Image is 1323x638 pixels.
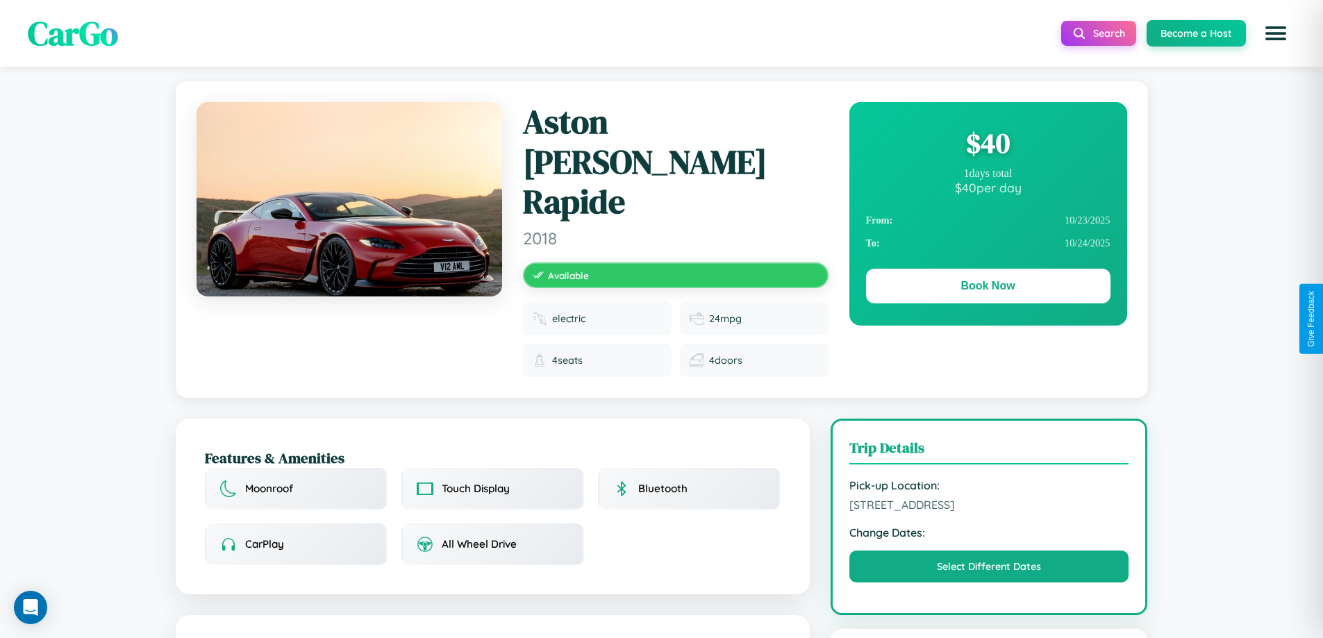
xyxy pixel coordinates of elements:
[849,551,1129,582] button: Select Different Dates
[442,537,517,551] span: All Wheel Drive
[523,228,829,249] span: 2018
[866,232,1110,255] div: 10 / 24 / 2025
[548,269,589,281] span: Available
[866,124,1110,162] div: $ 40
[533,312,547,326] img: Fuel type
[197,102,502,296] img: Aston Martin Rapide 2018
[205,448,781,468] h2: Features & Amenities
[533,353,547,367] img: Seats
[866,269,1110,303] button: Book Now
[245,537,284,551] span: CarPlay
[866,215,893,226] strong: From:
[690,312,704,326] img: Fuel efficiency
[1093,27,1125,40] span: Search
[866,167,1110,180] div: 1 days total
[849,437,1129,464] h3: Trip Details
[866,237,880,249] strong: To:
[638,482,688,495] span: Bluetooth
[28,10,118,56] span: CarGo
[552,312,585,325] span: electric
[866,180,1110,195] div: $ 40 per day
[690,353,704,367] img: Doors
[523,102,829,222] h1: Aston [PERSON_NAME] Rapide
[1256,14,1295,53] button: Open menu
[14,591,47,624] div: Open Intercom Messenger
[1147,20,1246,47] button: Become a Host
[1061,21,1136,46] button: Search
[245,482,293,495] span: Moonroof
[849,526,1129,539] strong: Change Dates:
[552,354,583,367] span: 4 seats
[442,482,510,495] span: Touch Display
[1306,291,1316,347] div: Give Feedback
[709,312,742,325] span: 24 mpg
[849,478,1129,492] strong: Pick-up Location:
[849,498,1129,512] span: [STREET_ADDRESS]
[709,354,742,367] span: 4 doors
[866,209,1110,232] div: 10 / 23 / 2025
